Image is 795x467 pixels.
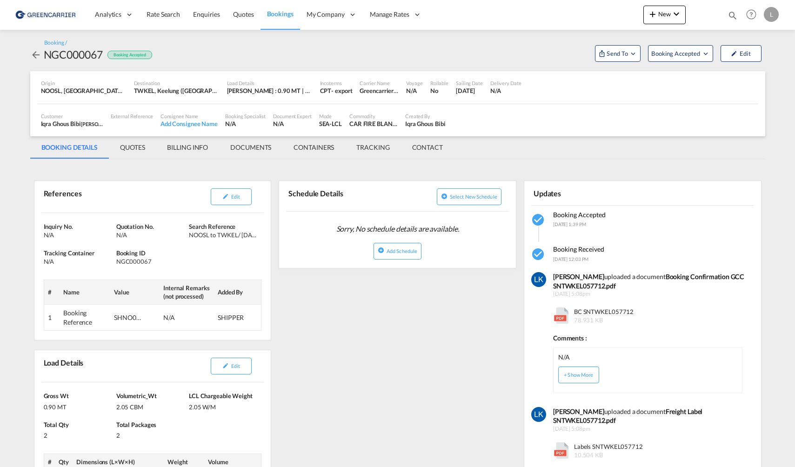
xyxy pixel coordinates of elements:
div: Load Details [227,80,313,87]
md-icon: icon-chevron-down [671,8,682,20]
div: L [764,7,779,22]
md-icon: icon-checkbox-marked-circle [531,213,546,227]
div: Add Consignee Name [160,120,218,128]
span: Booking Accepted [651,49,701,58]
th: Internal Remarks (not processed) [160,280,214,304]
div: [PERSON_NAME] : 0.90 MT | Volumetric Wt : 2.05 CBM | Chargeable Wt : 2.05 W/M [227,87,313,95]
span: Enquiries [193,10,220,18]
span: Send To [606,49,629,58]
span: Rate Search [147,10,180,18]
span: Total Qty [44,421,69,428]
b: [PERSON_NAME] [553,273,604,280]
b: Booking Confirmation GCC SNTWKEL057712.pdf [553,273,744,290]
md-icon: icon-plus 400-fg [647,8,658,20]
div: SHNO00076350 [114,313,142,322]
md-icon: icon-pencil [222,193,229,200]
span: Booking Received [553,245,604,253]
md-tab-item: CONTACT [401,136,454,159]
span: Total Packages [116,421,157,428]
span: Add Schedule [387,248,417,254]
button: Open demo menu [595,45,641,62]
div: Comments : [553,329,742,343]
span: Bookings [267,10,294,18]
img: 0ocgo4AAAAGSURBVAMAOl6AW4jsYCYAAAAASUVORK5CYII= [531,272,546,287]
div: NOOSL, Oslo, Norway, Northern Europe, Europe [41,87,127,95]
div: No [430,87,448,95]
div: N/A [116,231,187,239]
div: N/A [225,120,266,128]
md-pagination-wrapper: Use the left and right arrow keys to navigate between tabs [30,136,454,159]
div: Booking Accepted [107,51,152,60]
span: Volumetric_Wt [116,392,157,400]
md-icon: icon-plus-circle [441,193,448,200]
td: Booking Reference [60,305,110,331]
div: Iqra Ghous Bibi [41,120,103,128]
div: N/A [163,313,191,322]
button: + Show More [558,367,599,383]
span: Edit [231,363,240,369]
span: BC SNTWKEL057712 [572,307,634,324]
span: Inquiry No. [44,223,73,230]
img: 0ocgo4AAAAGSURBVAMAOl6AW4jsYCYAAAAASUVORK5CYII= [531,407,546,422]
div: Consignee Name [160,113,218,120]
div: Mode [319,113,342,120]
span: Select new schedule [450,193,497,200]
td: 1 [44,305,60,331]
div: Origin [41,80,127,87]
th: Name [60,280,110,304]
button: icon-pencilEdit [211,358,252,374]
div: Document Expert [273,113,312,120]
div: icon-magnify [728,10,738,24]
span: My Company [307,10,345,19]
div: - export [331,87,352,95]
span: [DATE] 5:08pm [553,425,747,433]
span: LCL Chargeable Weight [189,392,253,400]
md-tab-item: BOOKING DETAILS [30,136,109,159]
div: Sailing Date [456,80,483,87]
div: References [41,185,151,209]
button: icon-pencilEdit [721,45,762,62]
span: 10.504 KB [574,451,603,459]
button: icon-pencilEdit [211,188,252,205]
div: 0.90 MT [44,400,114,411]
div: N/A [44,231,114,239]
span: [DATE] 1:39 PM [553,221,586,227]
button: icon-plus 400-fgNewicon-chevron-down [643,6,686,24]
div: CAR FIRE BLANKET AND FIRE CABINET [349,120,398,128]
md-icon: icon-checkbox-marked-circle [531,247,546,262]
div: Updates [531,185,641,201]
div: 14 Sep 2025 [456,87,483,95]
div: Carrier Name [360,80,399,87]
div: TWKEL, Keelung (Chilung), Taiwan, Province of China, Greater China & Far East Asia, Asia Pacific [134,87,220,95]
div: Help [743,7,764,23]
div: Voyage [406,80,422,87]
span: Booking ID [116,249,146,257]
md-tab-item: BILLING INFO [156,136,219,159]
div: Load Details [41,354,87,378]
span: Analytics [95,10,121,19]
span: Booking Accepted [553,211,606,219]
td: SHIPPER [214,305,261,331]
span: Search Reference [189,223,235,230]
span: [DATE] 12:03 PM [553,256,589,262]
div: Incoterms [320,80,353,87]
div: Delivery Date [490,80,521,87]
div: 2.05 CBM [116,400,187,411]
div: N/A [44,257,114,266]
div: 2.05 W/M [189,400,259,411]
div: Iqra Ghous Bibi [405,120,446,128]
span: [PERSON_NAME] Linjeagenturer AS [81,120,162,127]
div: Commodity [349,113,398,120]
span: Gross Wt [44,392,69,400]
span: Quotation No. [116,223,154,230]
div: NGC000067 [116,257,187,266]
md-icon: icon-pencil [222,362,229,369]
th: Added By [214,280,261,304]
div: N/A [406,87,422,95]
span: 78.931 KB [574,316,603,324]
button: Open demo menu [648,45,713,62]
div: Booking Specialist [225,113,266,120]
div: uploaded a document [553,407,747,425]
div: Created By [405,113,446,120]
